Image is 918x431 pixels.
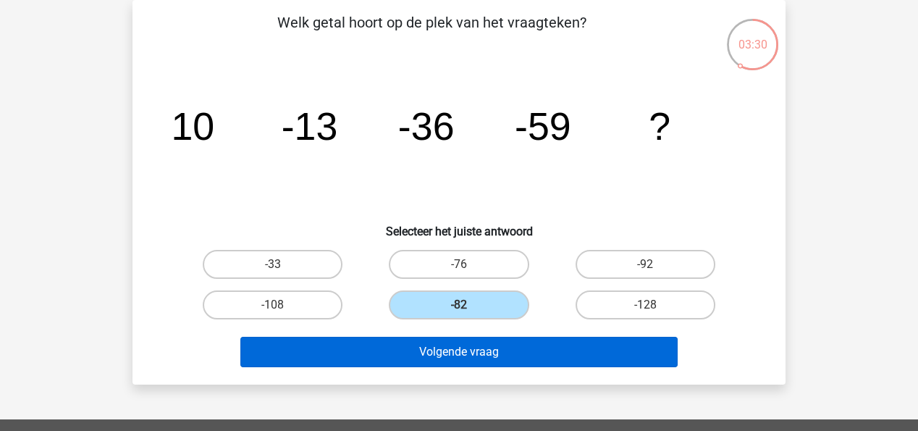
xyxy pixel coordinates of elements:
[203,250,342,279] label: -33
[576,290,715,319] label: -128
[156,12,708,55] p: Welk getal hoort op de plek van het vraagteken?
[576,250,715,279] label: -92
[725,17,780,54] div: 03:30
[649,104,670,148] tspan: ?
[389,250,529,279] label: -76
[389,290,529,319] label: -82
[398,104,455,148] tspan: -36
[171,104,214,148] tspan: 10
[156,213,762,238] h6: Selecteer het juiste antwoord
[282,104,338,148] tspan: -13
[515,104,571,148] tspan: -59
[240,337,678,367] button: Volgende vraag
[203,290,342,319] label: -108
